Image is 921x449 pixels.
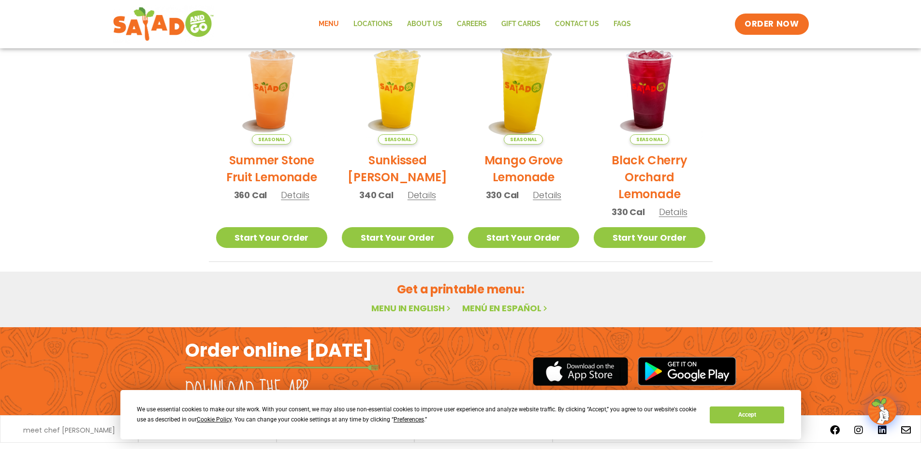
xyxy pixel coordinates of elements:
a: Start Your Order [594,227,705,248]
h2: Mango Grove Lemonade [468,152,580,186]
img: Product photo for Mango Grove Lemonade [458,23,589,154]
img: fork [185,365,379,370]
h2: Order online [DATE] [185,338,372,362]
h2: Sunkissed [PERSON_NAME] [342,152,453,186]
span: 340 Cal [359,188,394,202]
span: Details [281,189,309,201]
a: Locations [346,13,400,35]
a: Start Your Order [468,227,580,248]
img: appstore [533,356,628,387]
a: Careers [450,13,494,35]
div: Cookie Consent Prompt [120,390,801,439]
span: 330 Cal [486,188,519,202]
span: Details [659,206,687,218]
a: Start Your Order [342,227,453,248]
a: GIFT CARDS [494,13,548,35]
img: wpChatIcon [869,397,896,424]
nav: Menu [311,13,638,35]
a: Contact Us [548,13,606,35]
span: Seasonal [252,134,291,145]
h2: Download the app [185,377,308,404]
span: Seasonal [504,134,543,145]
div: We use essential cookies to make our site work. With your consent, we may also use non-essential ... [137,405,698,425]
a: Menu in English [371,302,453,314]
img: new-SAG-logo-768×292 [113,5,215,43]
a: Start Your Order [216,227,328,248]
h2: Summer Stone Fruit Lemonade [216,152,328,186]
span: Details [408,189,436,201]
span: Details [533,189,561,201]
img: Product photo for Summer Stone Fruit Lemonade [216,33,328,145]
img: google_play [638,357,736,386]
span: 360 Cal [234,188,267,202]
button: Accept [710,406,784,423]
img: Product photo for Black Cherry Orchard Lemonade [594,33,705,145]
h2: Get a printable menu: [209,281,713,298]
a: About Us [400,13,450,35]
span: Seasonal [630,134,669,145]
span: Seasonal [378,134,417,145]
span: ORDER NOW [745,18,799,30]
a: FAQs [606,13,638,35]
h2: Black Cherry Orchard Lemonade [594,152,705,203]
img: Product photo for Sunkissed Yuzu Lemonade [342,33,453,145]
span: Cookie Policy [197,416,232,423]
span: 330 Cal [612,205,645,218]
span: Preferences [394,416,424,423]
a: meet chef [PERSON_NAME] [23,427,115,434]
a: Menú en español [462,302,549,314]
a: Menu [311,13,346,35]
a: ORDER NOW [735,14,808,35]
